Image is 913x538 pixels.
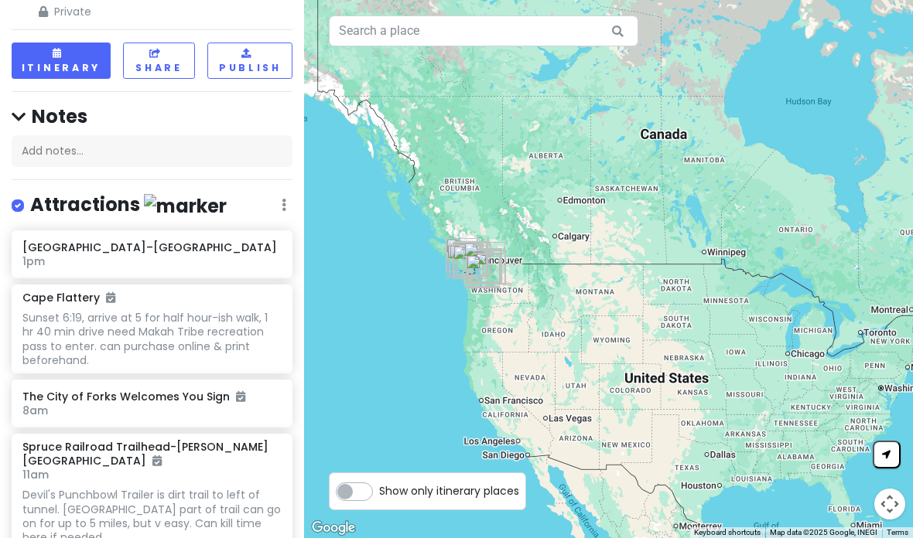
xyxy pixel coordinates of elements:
[22,291,115,305] h6: Cape Flattery
[443,238,489,284] div: The City of Forks Welcomes You Sign
[152,455,162,466] i: Added to itinerary
[439,232,486,278] div: Cape Flattery
[329,15,638,46] input: Search a place
[887,528,908,536] a: Terms (opens in new tab)
[22,440,282,468] h6: Spruce Railroad Trailhead-[PERSON_NAME][GEOGRAPHIC_DATA]
[12,43,111,79] button: Itinerary
[448,237,494,283] div: Marymere Falls
[236,391,245,402] i: Added to itinerary
[22,467,49,482] span: 11am
[30,192,227,218] h4: Attractions
[451,236,498,282] div: Fogtown Coffee Bar
[207,43,292,79] button: Publish
[440,238,487,284] div: Rialto Beach
[770,528,877,536] span: Map data ©2025 Google, INEGI
[446,239,493,285] div: Hoh Rainforest Visitor Center
[39,3,267,20] span: Private
[448,235,494,281] div: 1385 Whiskey Creek Beach Rd
[308,518,359,538] a: Open this area in Google Maps (opens a new window)
[466,244,512,291] div: 49010 SE Middle Fork Rd
[874,489,905,519] button: Map camera controls
[457,236,511,290] div: Benaroya Hall
[22,254,45,269] span: 1pm
[123,43,196,79] button: Share
[22,403,48,418] span: 8am
[694,527,761,538] button: Keyboard shortcuts
[106,292,115,303] i: Added to itinerary
[22,311,282,367] div: Sunset 6:19, arrive at 5 for half hour-ish walk, 1 hr 40 min drive need Makah Tribe recreation pa...
[308,518,359,538] img: Google
[22,240,282,254] h6: [GEOGRAPHIC_DATA]–[GEOGRAPHIC_DATA]
[379,482,519,499] span: Show only itinerary places
[22,390,282,403] h6: The City of Forks Welcomes You Sign
[447,236,494,282] div: Spruce Railroad Trailhead-Camp David Junior Road
[144,194,227,218] img: marker
[443,237,490,283] div: 202443 US-101
[12,135,292,168] div: Add notes...
[12,104,292,128] h4: Notes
